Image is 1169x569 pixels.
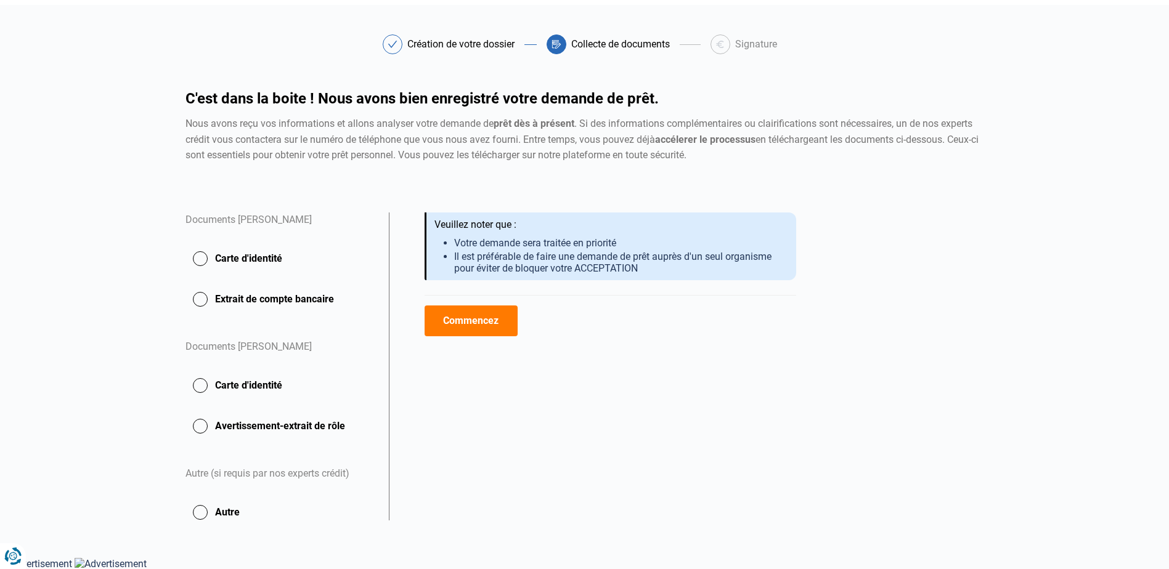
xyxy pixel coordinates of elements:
[434,219,786,231] div: Veuillez noter que :
[494,118,574,129] strong: prêt dès à présent
[454,251,786,274] li: Il est préférable de faire une demande de prêt auprès d'un seul organisme pour éviter de bloquer ...
[185,243,374,274] button: Carte d'identité
[655,134,756,145] strong: accélerer le processus
[185,497,374,528] button: Autre
[185,212,374,243] div: Documents [PERSON_NAME]
[454,237,786,249] li: Votre demande sera traitée en priorité
[185,325,374,370] div: Documents [PERSON_NAME]
[185,370,374,401] button: Carte d'identité
[407,39,515,49] div: Création de votre dossier
[735,39,777,49] div: Signature
[571,39,670,49] div: Collecte de documents
[185,91,984,106] h1: C'est dans la boite ! Nous avons bien enregistré votre demande de prêt.
[185,451,374,497] div: Autre (si requis par nos experts crédit)
[185,116,984,163] div: Nous avons reçu vos informations et allons analyser votre demande de . Si des informations complé...
[185,284,374,315] button: Extrait de compte bancaire
[185,411,374,442] button: Avertissement-extrait de rôle
[425,305,518,336] button: Commencez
